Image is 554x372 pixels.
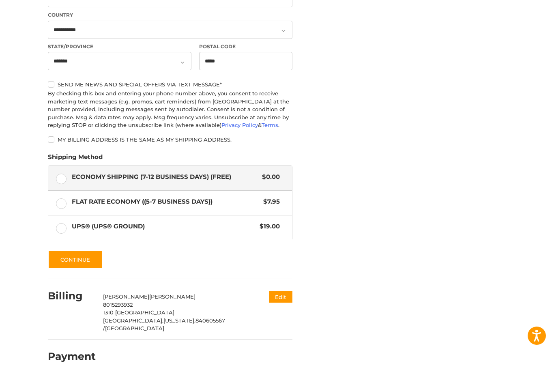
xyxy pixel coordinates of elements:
a: Privacy Policy [221,125,258,131]
div: By checking this box and entering your phone number above, you consent to receive marketing text ... [48,92,292,132]
button: Continue [48,253,103,272]
span: [GEOGRAPHIC_DATA], [103,320,163,327]
legend: Shipping Method [48,155,103,168]
label: Postal Code [199,46,292,53]
h2: Payment [48,353,96,366]
span: 1310 [GEOGRAPHIC_DATA] [103,312,174,318]
button: Edit [269,294,292,305]
span: 8015293932 [103,304,133,311]
span: [PERSON_NAME] [103,296,149,303]
span: $19.00 [256,225,280,234]
span: UPS® (UPS® Ground) [72,225,256,234]
span: $0.00 [258,175,280,185]
h2: Billing [48,292,95,305]
label: My billing address is the same as my shipping address. [48,139,292,146]
span: [GEOGRAPHIC_DATA] [105,328,164,334]
a: Terms [262,125,278,131]
span: $7.95 [260,200,280,209]
label: Send me news and special offers via text message* [48,84,292,90]
span: Economy Shipping (7-12 Business Days) (Free) [72,175,258,185]
span: Flat Rate Economy ((5-7 Business Days)) [72,200,260,209]
span: [US_STATE], [163,320,195,327]
span: [PERSON_NAME] [149,296,195,303]
label: Country [48,14,292,22]
label: State/Province [48,46,191,53]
